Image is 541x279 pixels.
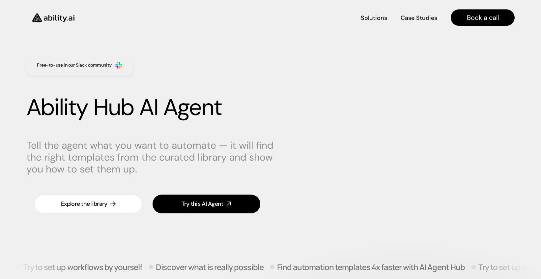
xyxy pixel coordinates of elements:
p: Discover what is really possible [155,263,263,271]
div: Try this AI Agent [182,200,223,208]
p: Find automation templates 4x faster with AI Agent Hub [276,263,464,271]
a: Solutions [361,12,387,23]
h4: Solutions [361,14,387,22]
h3: Free-to-use in our Slack community [37,62,112,69]
h1: Ability Hub AI Agent [26,94,515,121]
a: Case Studies [400,12,438,23]
h4: Case Studies [401,14,437,22]
div: Explore the library [61,200,107,208]
nav: Main navigation [84,10,515,26]
p: Tell the agent what you want to automate — it will find the right templates from the curated libr... [26,139,277,175]
h4: Book a call [467,13,499,22]
p: Try to set up workflows by yourself [22,263,141,271]
a: Explore the library [34,195,142,213]
a: Try this AI Agent [153,195,260,213]
a: Book a call [451,10,515,26]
